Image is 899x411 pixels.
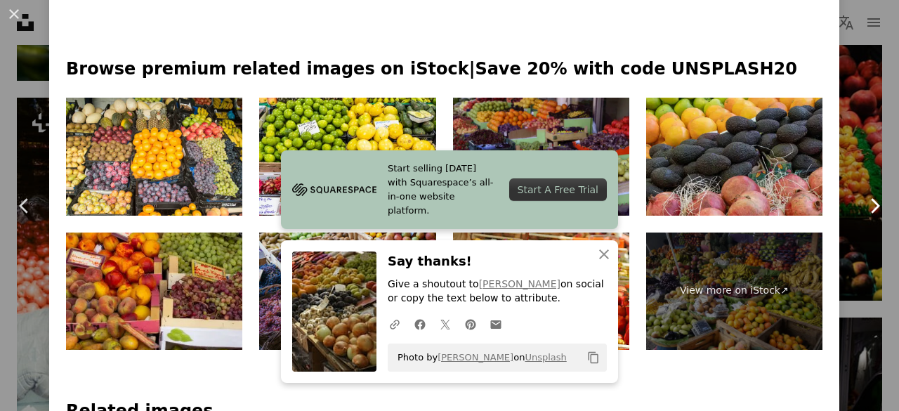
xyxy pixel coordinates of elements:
h3: Say thanks! [388,252,607,272]
p: Browse premium related images on iStock | Save 20% with code UNSPLASH20 [66,58,822,81]
a: Share on Facebook [407,310,433,338]
a: Share on Twitter [433,310,458,338]
img: file-1705255347840-230a6ab5bca9image [292,179,376,200]
a: Share on Pinterest [458,310,483,338]
img: Fresh fruits and vegetables for sale at a market on Corfu, Greece [66,233,242,351]
img: Fresh fruits to sale at the municipal market of Braganca Paulista, Sao Paulo state, Brazil [259,98,435,216]
a: Start selling [DATE] with Squarespace’s all-in-one website platform.Start A Free Trial [281,150,618,229]
span: Start selling [DATE] with Squarespace’s all-in-one website platform. [388,162,498,218]
a: Unsplash [525,352,566,363]
button: Copy to clipboard [582,346,605,370]
div: Start A Free Trial [509,178,607,201]
img: fruit in street market [259,233,435,351]
a: [PERSON_NAME] [479,278,560,289]
img: Europe portugal port market bubble market [66,98,242,216]
img: Many fruits and berries in crates selling outdoors [453,98,629,216]
a: Next [850,138,899,273]
img: Gennevilliers, France - 01 21 2022: Primeur fruits and vegetables. Stall of fruits and vegetables... [646,98,822,216]
a: View more on iStock↗ [646,233,822,351]
p: Give a shoutout to on social or copy the text below to attribute. [388,278,607,306]
a: Share over email [483,310,508,338]
a: [PERSON_NAME] [438,352,513,363]
span: Photo by on [391,346,567,369]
